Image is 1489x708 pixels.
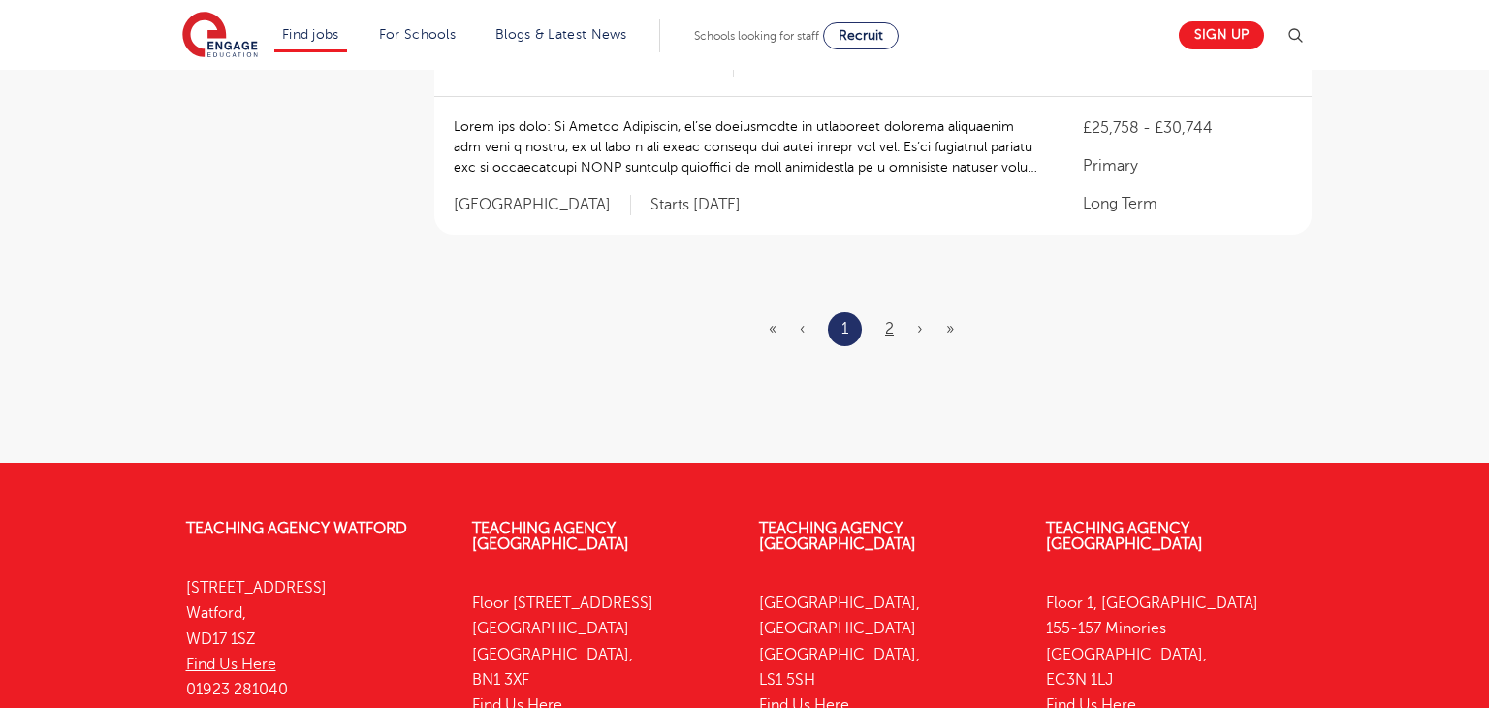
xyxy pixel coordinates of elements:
img: Engage Education [182,12,258,60]
a: Teaching Agency [GEOGRAPHIC_DATA] [759,520,916,553]
p: Starts [DATE] [650,195,741,215]
span: Recruit [839,28,883,43]
a: Last [946,320,954,338]
a: Recruit [823,22,899,49]
span: « [769,320,776,338]
p: £25,758 - £30,744 [1083,116,1292,140]
a: Find jobs [282,27,339,42]
span: [GEOGRAPHIC_DATA] [454,195,631,215]
a: Teaching Agency [GEOGRAPHIC_DATA] [472,520,629,553]
p: [STREET_ADDRESS] Watford, WD17 1SZ 01923 281040 [186,575,444,702]
a: Teaching Agency Watford [186,520,407,537]
a: Blogs & Latest News [495,27,627,42]
a: Sign up [1179,21,1264,49]
p: Lorem ips dolo: Si Ametco Adipiscin, el’se doeiusmodte in utlaboreet dolorema aliquaenim adm veni... [454,116,1044,177]
a: Find Us Here [186,656,276,673]
a: 2 [885,320,894,338]
a: For Schools [379,27,456,42]
p: Primary [1083,154,1292,177]
span: Schools looking for staff [694,29,819,43]
a: Teaching Agency [GEOGRAPHIC_DATA] [1046,520,1203,553]
a: 1 [841,316,848,341]
a: Next [917,320,923,338]
span: ‹ [800,320,805,338]
p: Long Term [1083,192,1292,215]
